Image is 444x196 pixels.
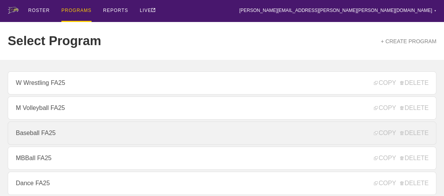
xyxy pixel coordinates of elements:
[400,105,429,112] span: DELETE
[381,38,436,44] a: + CREATE PROGRAM
[8,96,436,120] a: M Volleyball FA25
[8,147,436,170] a: MBBall FA25
[8,71,436,95] a: W Wrestling FA25
[434,8,436,13] div: ▼
[8,7,19,14] img: logo
[8,122,436,145] a: Baseball FA25
[400,79,429,86] span: DELETE
[8,172,436,195] a: Dance FA25
[305,106,444,196] iframe: Chat Widget
[374,79,396,86] span: COPY
[374,105,396,112] span: COPY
